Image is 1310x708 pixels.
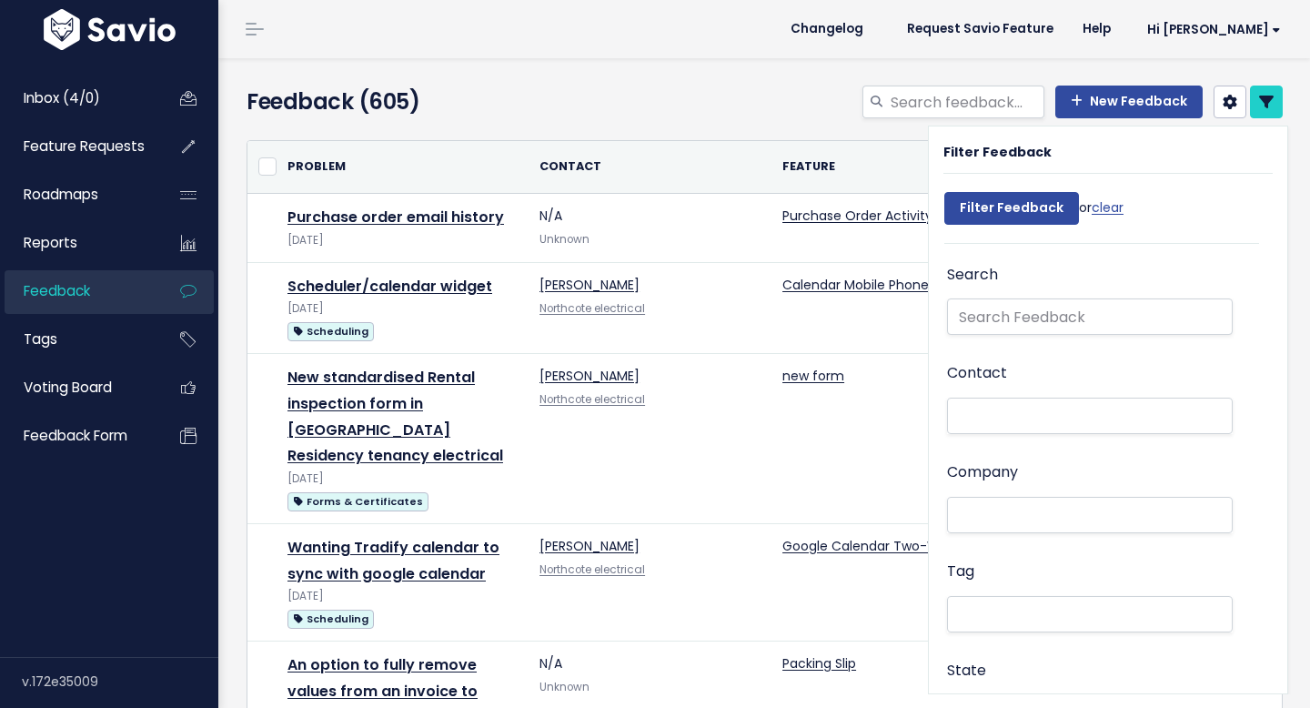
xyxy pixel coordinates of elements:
span: Unknown [539,232,589,247]
a: Reports [5,222,151,264]
span: Feedback [24,281,90,300]
span: Scheduling [287,610,374,629]
th: Contact [529,141,771,194]
span: Scheduling [287,322,374,341]
a: Purchase Order Activity Log [782,207,958,225]
span: Feedback form [24,426,127,445]
span: Unknown [539,680,589,694]
a: Northcote electrical [539,562,645,577]
label: State [947,658,986,684]
a: clear [1092,198,1124,217]
a: Scheduling [287,319,374,342]
div: or [944,183,1124,243]
div: [DATE] [287,587,518,606]
span: Inbox (4/0) [24,88,100,107]
a: Tags [5,319,151,360]
span: Feature Requests [24,137,145,156]
a: Help [1068,15,1125,43]
label: Search [947,262,998,288]
td: N/A [529,194,771,262]
span: Voting Board [24,378,112,397]
input: Search feedback... [889,86,1044,118]
a: Voting Board [5,367,151,409]
a: Northcote electrical [539,392,645,407]
label: Company [947,460,1018,486]
a: [PERSON_NAME] [539,276,640,294]
a: Hi [PERSON_NAME] [1125,15,1295,44]
a: [PERSON_NAME] [539,367,640,385]
span: Tags [24,329,57,349]
a: Northcote electrical [539,301,645,316]
a: Feedback [5,270,151,312]
a: [PERSON_NAME] [539,537,640,555]
a: New standardised Rental inspection form in [GEOGRAPHIC_DATA] Residency tenancy electrical [287,367,503,466]
a: Feedback form [5,415,151,457]
a: Purchase order email history [287,207,504,228]
a: Calendar Mobile Phone Widget [782,276,978,294]
a: Inbox (4/0) [5,77,151,119]
a: Roadmaps [5,174,151,216]
th: Problem [277,141,529,194]
div: v.172e35009 [22,658,218,705]
a: Wanting Tradify calendar to sync with google calendar [287,537,499,584]
a: Request Savio Feature [892,15,1068,43]
th: Feature [771,141,1145,194]
a: Scheduling [287,607,374,630]
a: new form [782,367,844,385]
span: Roadmaps [24,185,98,204]
strong: Filter Feedback [943,143,1052,161]
span: Changelog [791,23,863,35]
a: Packing Slip [782,654,856,673]
input: Search Feedback [947,298,1233,335]
div: [DATE] [287,299,518,319]
label: Contact [947,360,1007,387]
div: [DATE] [287,231,518,250]
img: logo-white.9d6f32f41409.svg [39,9,180,50]
span: Reports [24,233,77,252]
span: Hi [PERSON_NAME] [1147,23,1281,36]
a: Forms & Certificates [287,490,428,512]
a: Scheduler/calendar widget [287,276,492,297]
div: [DATE] [287,470,518,489]
h4: Feedback (605) [247,86,574,118]
input: Filter Feedback [944,192,1079,225]
a: Google Calendar Two-Way Sync [782,537,990,555]
span: Forms & Certificates [287,492,428,511]
a: New Feedback [1055,86,1203,118]
a: Feature Requests [5,126,151,167]
label: Tag [947,559,974,585]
